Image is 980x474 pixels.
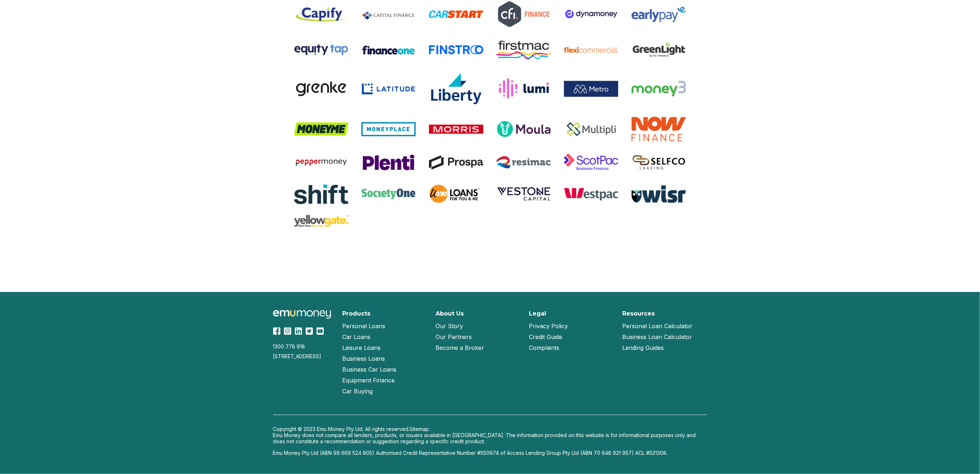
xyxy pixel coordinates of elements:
[273,450,707,456] p: Emu Money Pty Ltd (ABN 99 669 524 805) Authorised Credit Representative Number #550974 of Access ...
[294,80,348,97] img: Grenke
[273,353,334,359] div: [STREET_ADDRESS]
[436,342,484,353] a: Become a Broker
[343,310,371,317] h2: Products
[343,353,385,364] a: Business Loans
[284,327,291,335] img: Instagram
[632,117,686,141] img: Now Finance
[343,386,373,397] a: Car Buying
[529,321,568,331] a: Privacy Policy
[273,310,331,319] img: Emu Money
[429,155,483,170] img: Prospa
[529,310,547,317] h2: Legal
[564,187,618,201] img: Westpac
[294,183,348,205] img: Shift
[361,154,416,171] img: Plenti
[632,185,686,203] img: Wisr
[273,432,707,444] p: Emu Money does not compare all lenders, products, or issuers available in [GEOGRAPHIC_DATA]. The ...
[436,331,472,342] a: Our Partners
[623,321,693,331] a: Personal Loan Calculator
[429,45,483,54] img: Finstro
[497,78,551,100] img: Lumi
[317,327,324,335] img: YouTube
[343,364,397,375] a: Business Car Loans
[273,343,334,350] div: 1300 778 918
[564,152,618,173] img: ScotPac
[429,183,483,205] img: UME Loans
[632,154,686,170] img: Selfco
[497,41,551,59] img: Firstmac
[273,426,707,432] p: Copyright © 2023 Emu Money Pty Ltd. All rights reserved.
[361,122,416,136] img: MoneyPlace
[410,426,430,432] a: Sitemap.
[632,7,686,22] img: EarlyPay
[632,81,686,97] img: Money3
[497,156,551,169] img: Resimac
[343,375,395,386] a: Equipment Finance
[564,120,618,137] img: Multipli
[294,44,348,56] img: Equity Tap
[294,122,348,136] img: MoneyMe
[295,327,302,335] img: LinkedIn
[306,327,313,335] img: Twitter
[429,71,483,106] img: Liberty
[632,39,686,61] img: Green Light Auto
[361,7,416,22] img: Capital Finance
[497,120,551,137] img: Moula
[343,342,381,353] a: Leisure Loans
[361,45,416,55] img: Finance One
[564,81,618,97] img: Metro
[294,157,348,168] img: Pepper Money
[623,331,692,342] a: Business Loan Calculator
[623,310,655,317] h2: Resources
[564,47,618,53] img: Flexi Commercial
[529,331,563,342] a: Credit Guide
[361,189,416,199] img: SocietyOne
[294,6,348,23] img: Capify
[429,124,483,134] img: Morris Finance
[623,342,664,353] a: Lending Guides
[343,321,386,331] a: Personal Loans
[294,215,348,228] img: Yellow Gate
[436,321,463,331] a: Our Story
[436,310,464,317] h2: About Us
[497,186,551,202] img: Vestone
[429,10,483,19] img: CarStart Finance
[273,327,280,335] img: Facebook
[529,342,560,353] a: Complaints
[343,331,371,342] a: Car Loans
[564,9,618,20] img: Dynamoney
[361,83,416,95] img: Latitude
